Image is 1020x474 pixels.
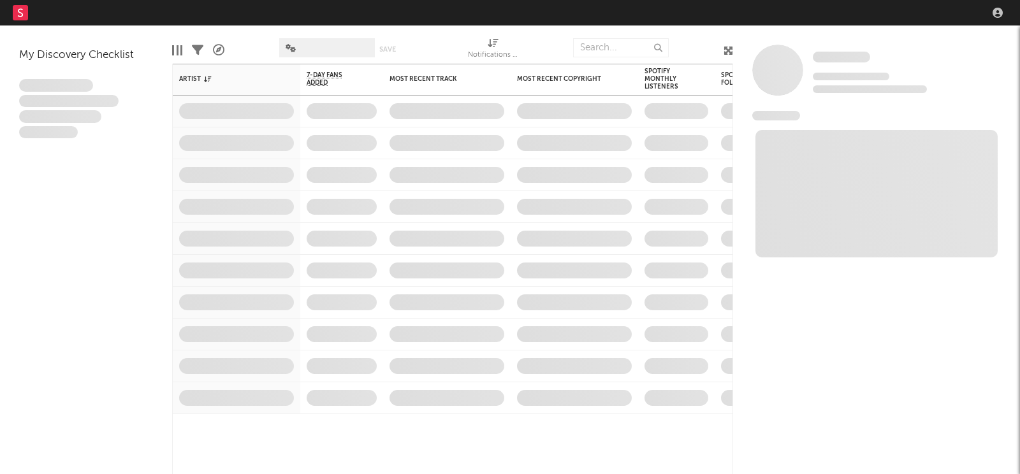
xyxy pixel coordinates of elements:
[813,73,889,80] span: Tracking Since: [DATE]
[645,68,689,90] div: Spotify Monthly Listeners
[813,51,870,64] a: Some Artist
[573,38,669,57] input: Search...
[390,75,485,83] div: Most Recent Track
[19,126,78,139] span: Aliquam viverra
[813,52,870,62] span: Some Artist
[721,71,766,87] div: Spotify Followers
[813,85,927,93] span: 0 fans last week
[19,95,119,108] span: Integer aliquet in purus et
[379,46,396,53] button: Save
[468,32,519,69] div: Notifications (Artist)
[179,75,275,83] div: Artist
[19,110,101,123] span: Praesent ac interdum
[192,32,203,69] div: Filters
[517,75,613,83] div: Most Recent Copyright
[19,48,153,63] div: My Discovery Checklist
[19,79,93,92] span: Lorem ipsum dolor
[172,32,182,69] div: Edit Columns
[307,71,358,87] span: 7-Day Fans Added
[468,48,519,63] div: Notifications (Artist)
[752,111,800,120] span: News Feed
[213,32,224,69] div: A&R Pipeline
